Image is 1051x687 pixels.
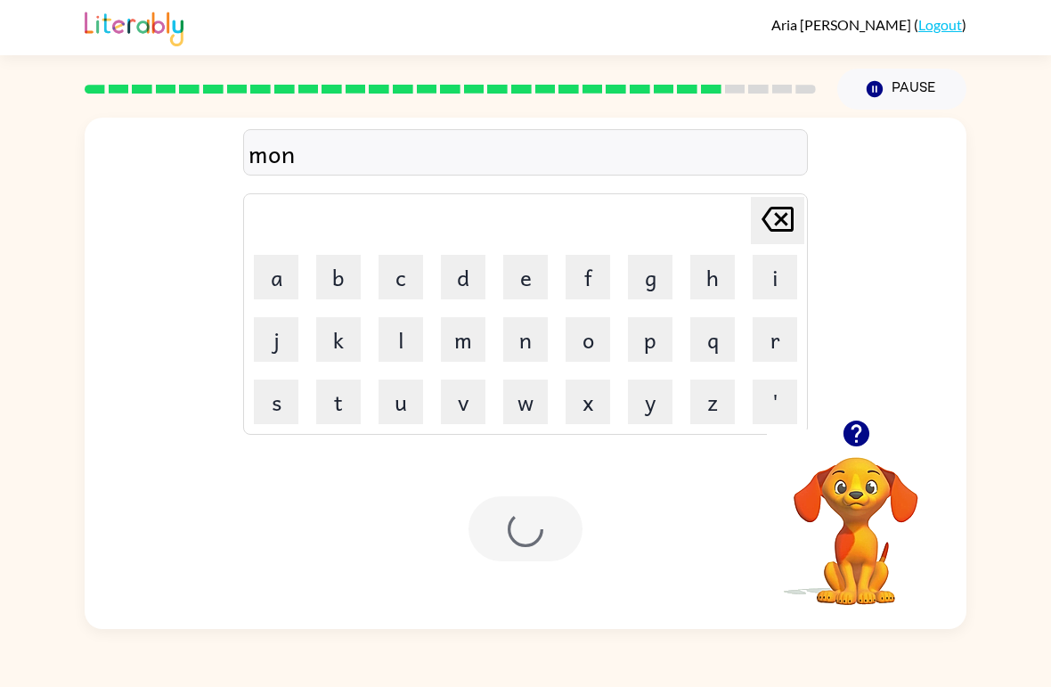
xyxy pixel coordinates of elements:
[254,380,298,424] button: s
[628,317,672,362] button: p
[316,380,361,424] button: t
[503,255,548,299] button: e
[441,380,485,424] button: v
[254,255,298,299] button: a
[316,255,361,299] button: b
[379,317,423,362] button: l
[85,7,183,46] img: Literably
[628,255,672,299] button: g
[316,317,361,362] button: k
[566,255,610,299] button: f
[837,69,966,110] button: Pause
[753,255,797,299] button: i
[753,317,797,362] button: r
[566,317,610,362] button: o
[771,16,966,33] div: ( )
[753,380,797,424] button: '
[254,317,298,362] button: j
[690,255,735,299] button: h
[441,317,485,362] button: m
[503,317,548,362] button: n
[767,429,945,608] video: Your browser must support playing .mp4 files to use Literably. Please try using another browser.
[248,135,803,172] div: mon
[771,16,914,33] span: Aria [PERSON_NAME]
[503,380,548,424] button: w
[441,255,485,299] button: d
[690,317,735,362] button: q
[379,380,423,424] button: u
[628,380,672,424] button: y
[690,380,735,424] button: z
[918,16,962,33] a: Logout
[379,255,423,299] button: c
[566,380,610,424] button: x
